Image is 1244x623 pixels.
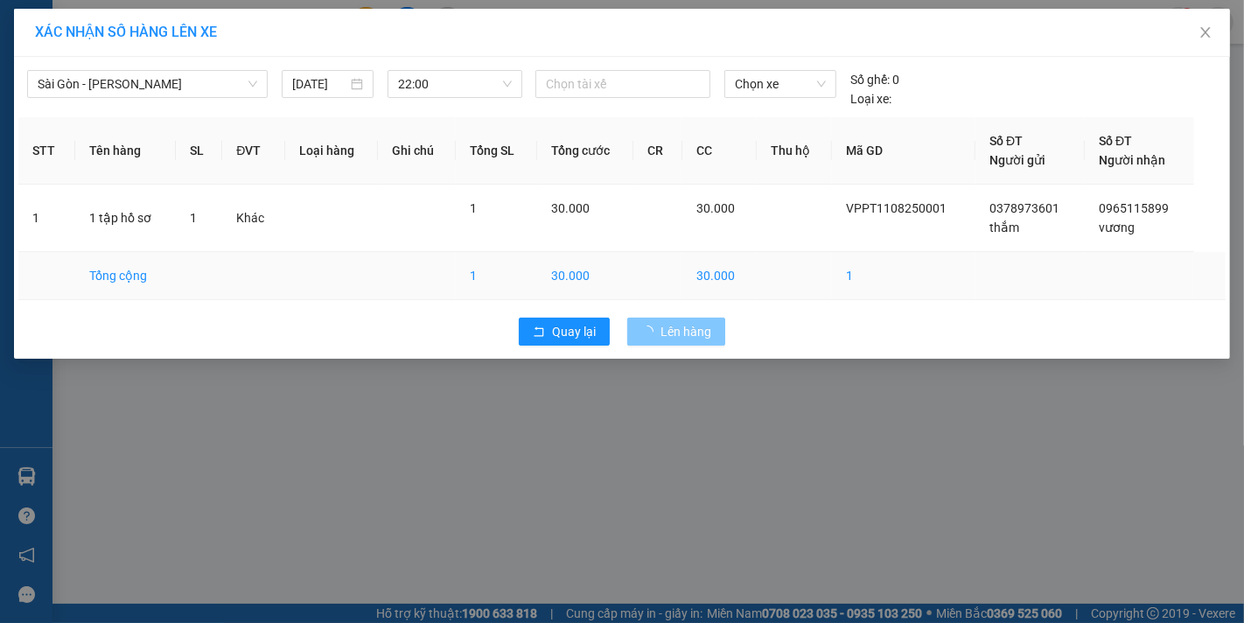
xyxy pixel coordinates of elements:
td: Tổng cộng [75,252,176,300]
img: logo.jpg [190,22,232,64]
button: rollbackQuay lại [519,318,610,346]
td: 1 [832,252,975,300]
b: [DOMAIN_NAME] [147,66,241,80]
button: Lên hàng [627,318,725,346]
th: CC [682,117,757,185]
span: rollback [533,325,545,339]
input: 11/08/2025 [292,74,347,94]
span: loading [641,325,660,338]
span: Lên hàng [660,322,711,341]
span: Người gửi [989,153,1045,167]
span: Số ghế: [850,70,890,89]
b: Gửi khách hàng [108,25,173,108]
th: Tên hàng [75,117,176,185]
th: Mã GD [832,117,975,185]
span: 1 [190,211,197,225]
span: 30.000 [696,201,735,215]
span: thắm [989,220,1019,234]
td: 1 [456,252,537,300]
span: 0965115899 [1099,201,1169,215]
th: Tổng cước [537,117,634,185]
span: 1 [470,201,477,215]
th: Loại hàng [285,117,378,185]
th: SL [176,117,223,185]
th: CR [633,117,682,185]
span: 0378973601 [989,201,1059,215]
span: XÁC NHẬN SỐ HÀNG LÊN XE [35,24,217,40]
td: 1 tập hồ sơ [75,185,176,252]
span: 22:00 [398,71,512,97]
b: [PERSON_NAME] [22,113,99,195]
span: Người nhận [1099,153,1165,167]
span: Chọn xe [735,71,826,97]
span: close [1199,25,1213,39]
td: 30.000 [682,252,757,300]
td: 1 [18,185,75,252]
div: 0 [850,70,899,89]
th: ĐVT [222,117,284,185]
button: Close [1181,9,1230,58]
th: Ghi chú [378,117,456,185]
td: 30.000 [537,252,634,300]
span: VPPT1108250001 [846,201,947,215]
span: Quay lại [552,322,596,341]
span: Số ĐT [1099,134,1132,148]
span: Loại xe: [850,89,891,108]
td: Khác [222,185,284,252]
span: Số ĐT [989,134,1023,148]
th: Tổng SL [456,117,537,185]
li: (c) 2017 [147,83,241,105]
span: vương [1099,220,1135,234]
span: Sài Gòn - Phan Rang [38,71,257,97]
th: STT [18,117,75,185]
th: Thu hộ [757,117,832,185]
span: 30.000 [551,201,590,215]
